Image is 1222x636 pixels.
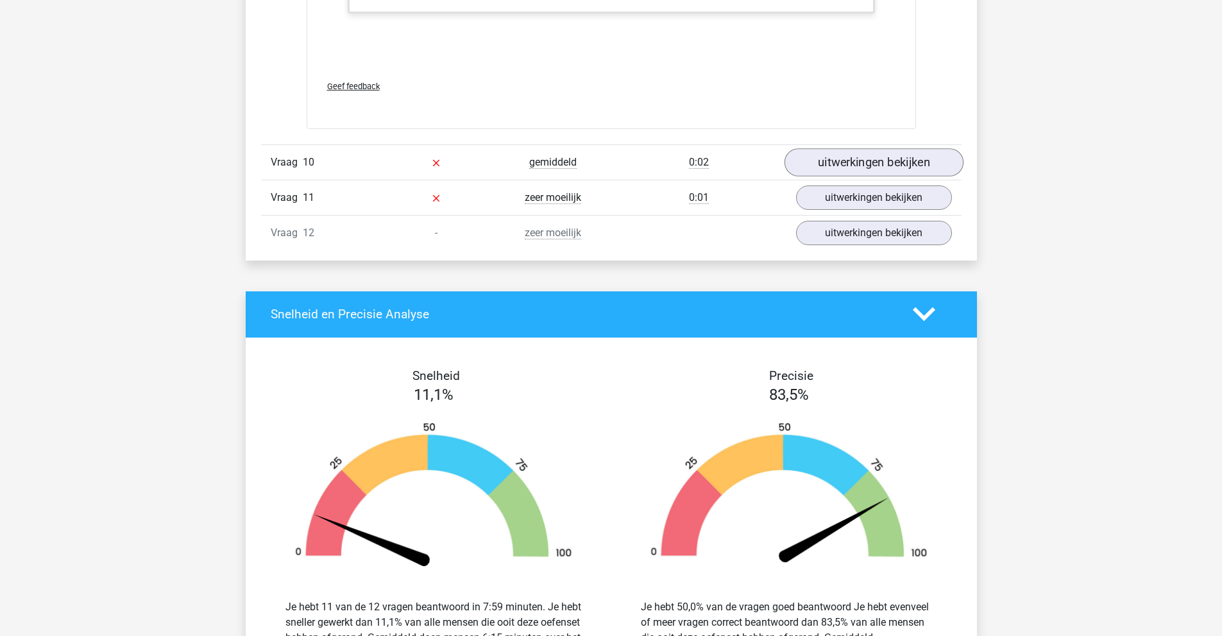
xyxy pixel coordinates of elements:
span: zeer moeilijk [525,227,581,239]
span: 0:01 [689,191,709,204]
span: Vraag [271,155,303,170]
span: Vraag [271,190,303,205]
span: 11 [303,191,314,203]
span: 83,5% [769,386,809,404]
img: 83.468b19e7024c.png [631,422,947,569]
span: 10 [303,156,314,168]
img: 11.7cf39f6cac3f.png [275,422,592,569]
a: uitwerkingen bekijken [784,148,963,176]
span: 0:02 [689,156,709,169]
span: 12 [303,227,314,239]
a: uitwerkingen bekijken [796,185,952,210]
span: zeer moeilijk [525,191,581,204]
h4: Snelheid [271,368,602,383]
span: gemiddeld [529,156,577,169]
h4: Precisie [626,368,957,383]
span: Geef feedback [327,82,380,91]
span: Vraag [271,225,303,241]
h4: Snelheid en Precisie Analyse [271,307,894,322]
a: uitwerkingen bekijken [796,221,952,245]
span: 11,1% [414,386,454,404]
div: - [378,225,495,241]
